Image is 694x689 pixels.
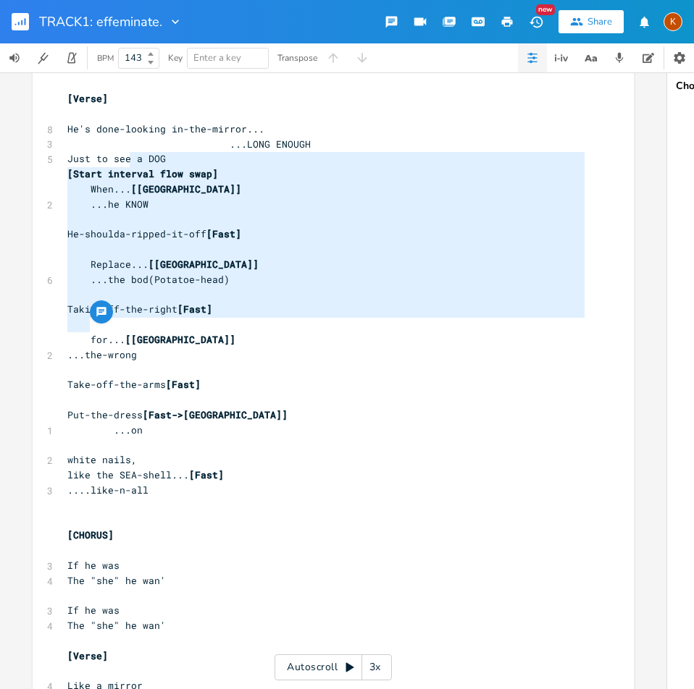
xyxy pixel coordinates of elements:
[125,333,235,346] span: [[GEOGRAPHIC_DATA]]
[193,51,241,64] span: Enter a key
[275,654,392,680] div: Autoscroll
[362,654,388,680] div: 3x
[189,468,224,481] span: [Fast]
[67,378,201,391] span: Take-off-the-arms
[39,15,162,28] span: TRACK1: effeminate.
[67,348,137,361] span: ...the-wrong
[67,559,120,572] span: If he was
[97,54,114,62] div: BPM
[67,303,212,316] span: Takin-off-the-right
[177,303,212,316] span: [Fast]
[206,227,241,240] span: [Fast]
[67,273,230,286] span: ...the bod(Potatoe-head)
[166,378,201,391] span: [Fast]
[67,574,166,587] span: The "she" he wan'
[168,54,183,62] div: Key
[67,122,264,135] span: He's done-looking in-the-mirror...
[664,12,682,31] div: Kat
[67,138,311,151] span: ...LONG ENOUGH
[67,423,143,436] span: ...on
[67,92,108,105] span: [Verse]
[67,468,224,481] span: like the SEA-shell...
[67,619,166,632] span: The "she" he wan'
[67,483,149,496] span: ....like-n-all
[67,152,166,165] span: Just to see a DOG
[67,167,218,180] span: [Start interval flow swap]
[67,604,120,617] span: If he was
[277,54,317,62] div: Transpose
[559,10,624,33] button: Share
[67,333,235,346] span: for...
[536,4,555,15] div: New
[67,227,241,240] span: He-shoulda-ripped-it-off
[67,182,241,195] span: When...
[67,198,149,211] span: ...he KNOW
[131,182,241,195] span: [[GEOGRAPHIC_DATA]]
[588,15,612,28] div: Share
[67,528,114,541] span: [CHORUS]
[149,258,259,271] span: [[GEOGRAPHIC_DATA]]
[67,258,259,271] span: Replace...
[143,408,288,421] span: [Fast->[GEOGRAPHIC_DATA]]
[67,453,137,466] span: white nails,
[67,408,288,421] span: Put-the-dress
[664,5,682,38] button: K
[522,9,551,35] button: New
[67,649,108,662] span: [Verse]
